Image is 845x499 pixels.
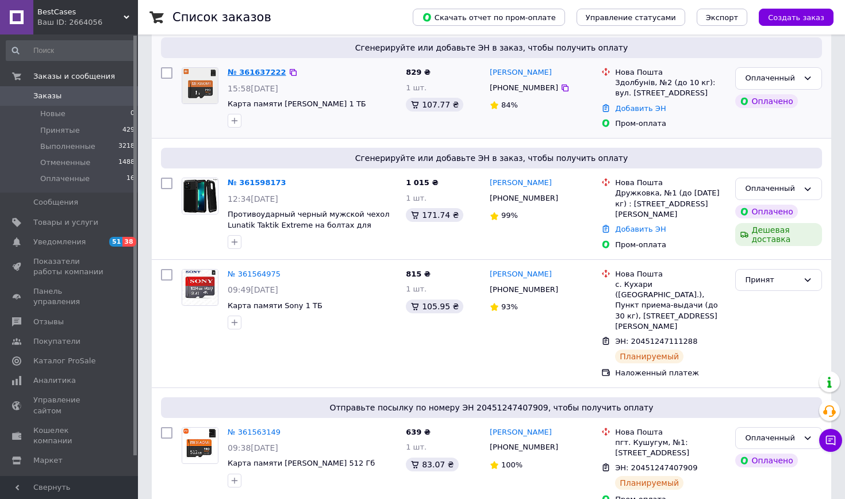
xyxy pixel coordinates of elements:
[172,10,271,24] h1: Список заказов
[697,9,747,26] button: Экспорт
[33,356,95,366] span: Каталог ProSale
[615,476,683,490] div: Планируемый
[122,125,135,136] span: 429
[413,9,565,26] button: Скачать отчет по пром-оплате
[182,269,218,306] a: Фото товару
[745,274,798,286] div: Принят
[745,432,798,444] div: Оплаченный
[182,67,218,104] a: Фото товару
[33,91,62,101] span: Заказы
[490,269,552,280] a: [PERSON_NAME]
[406,194,427,202] span: 1 шт.
[406,83,427,92] span: 1 шт.
[490,178,552,189] a: [PERSON_NAME]
[33,475,75,485] span: Настройки
[490,67,552,78] a: [PERSON_NAME]
[768,13,824,22] span: Создать заказ
[501,460,523,469] span: 100%
[615,350,683,363] div: Планируемый
[735,205,797,218] div: Оплачено
[706,13,738,22] span: Экспорт
[33,375,76,386] span: Аналитика
[228,459,375,467] span: Карта памяти [PERSON_NAME] 512 Гб
[33,71,115,82] span: Заказы и сообщения
[615,78,726,98] div: Здолбунів, №2 (до 10 кг): вул. [STREET_ADDRESS]
[406,285,427,293] span: 1 шт.
[406,68,431,76] span: 829 ₴
[182,428,218,463] img: Фото товару
[33,336,80,347] span: Покупатели
[615,269,726,279] div: Нова Пошта
[615,240,726,250] div: Пром-оплата
[33,425,106,446] span: Кошелек компании
[228,99,366,108] span: Карта памяти [PERSON_NAME] 1 ТБ
[33,256,106,277] span: Показатели работы компании
[37,17,138,28] div: Ваш ID: 2664056
[228,428,281,436] a: № 361563149
[615,337,697,346] span: ЭН: 20451247111288
[501,211,518,220] span: 99%
[228,178,286,187] a: № 361598173
[40,125,80,136] span: Принятые
[228,285,278,294] span: 09:49[DATE]
[33,237,86,247] span: Уведомления
[735,454,797,467] div: Оплачено
[490,427,552,438] a: [PERSON_NAME]
[615,104,666,113] a: Добавить ЭН
[166,42,817,53] span: Сгенерируйте или добавьте ЭН в заказ, чтобы получить оплату
[487,282,560,297] div: [PHONE_NUMBER]
[406,458,458,471] div: 83.07 ₴
[501,101,518,109] span: 84%
[745,72,798,85] div: Оплаченный
[33,455,63,466] span: Маркет
[487,80,560,95] div: [PHONE_NUMBER]
[406,300,463,313] div: 105.95 ₴
[747,13,834,21] a: Создать заказ
[615,279,726,332] div: с. Кухари ([GEOGRAPHIC_DATA].), Пункт приема-выдачи (до 30 кг), [STREET_ADDRESS][PERSON_NAME]
[118,141,135,152] span: 3218
[228,270,281,278] a: № 361564975
[735,223,822,246] div: Дешевая доставка
[615,67,726,78] div: Нова Пошта
[166,402,817,413] span: Отправьте посылку по номеру ЭН 20451247407909, чтобы получить оплату
[228,84,278,93] span: 15:58[DATE]
[33,395,106,416] span: Управление сайтом
[615,178,726,188] div: Нова Пошта
[615,463,697,472] span: ЭН: 20451247407909
[406,270,431,278] span: 815 ₴
[126,174,135,184] span: 16
[40,158,90,168] span: Отмененные
[33,217,98,228] span: Товары и услуги
[406,208,463,222] div: 171.74 ₴
[166,152,817,164] span: Сгенерируйте или добавьте ЭН в заказ, чтобы получить оплату
[406,443,427,451] span: 1 шт.
[487,191,560,206] div: [PHONE_NUMBER]
[759,9,834,26] button: Создать заказ
[33,197,78,208] span: Сообщения
[33,286,106,307] span: Панель управления
[615,368,726,378] div: Наложенный платеж
[182,178,218,214] img: Фото товару
[182,270,218,305] img: Фото товару
[406,178,438,187] span: 1 015 ₴
[40,174,90,184] span: Оплаченные
[615,427,726,437] div: Нова Пошта
[228,301,322,310] span: Карта памяти Sony 1 ТБ
[37,7,124,17] span: BestCases
[40,109,66,119] span: Новые
[182,427,218,464] a: Фото товару
[122,237,136,247] span: 38
[406,98,463,112] div: 107.77 ₴
[228,210,390,240] a: Противоударный черный мужской чехол Lunatik Taktik Extreme на болтах для iPhone 14 Pro Max (айфон...
[406,428,431,436] span: 639 ₴
[615,225,666,233] a: Добавить ЭН
[228,443,278,452] span: 09:38[DATE]
[109,237,122,247] span: 51
[33,317,64,327] span: Отзывы
[501,302,518,311] span: 93%
[118,158,135,168] span: 1488
[819,429,842,452] button: Чат с покупателем
[6,40,136,61] input: Поиск
[586,13,676,22] span: Управление статусами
